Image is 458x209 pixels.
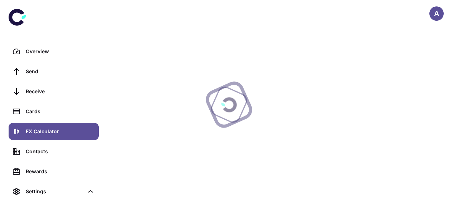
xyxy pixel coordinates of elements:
[9,183,99,200] div: Settings
[26,188,84,195] div: Settings
[26,88,94,95] div: Receive
[9,103,99,120] a: Cards
[9,43,99,60] a: Overview
[26,168,94,175] div: Rewards
[9,123,99,140] a: FX Calculator
[9,163,99,180] a: Rewards
[26,68,94,75] div: Send
[9,143,99,160] a: Contacts
[26,48,94,55] div: Overview
[9,63,99,80] a: Send
[26,128,94,135] div: FX Calculator
[26,148,94,155] div: Contacts
[429,6,444,21] button: A
[26,108,94,115] div: Cards
[9,83,99,100] a: Receive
